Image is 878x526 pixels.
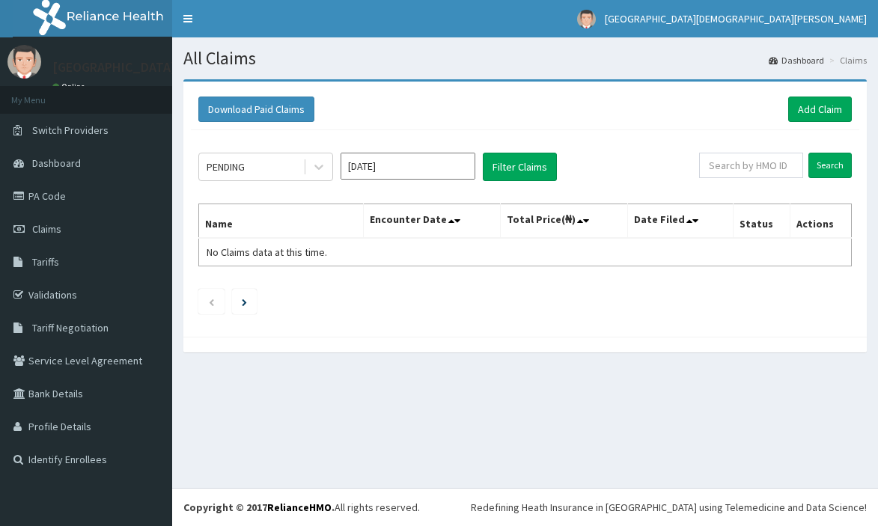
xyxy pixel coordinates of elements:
img: User Image [7,45,41,79]
a: Dashboard [769,54,824,67]
span: [GEOGRAPHIC_DATA][DEMOGRAPHIC_DATA][PERSON_NAME] [605,12,867,25]
a: RelianceHMO [267,501,332,514]
input: Select Month and Year [341,153,475,180]
div: PENDING [207,159,245,174]
strong: Copyright © 2017 . [183,501,335,514]
button: Filter Claims [483,153,557,181]
a: Previous page [208,295,215,308]
input: Search by HMO ID [699,153,803,178]
div: Redefining Heath Insurance in [GEOGRAPHIC_DATA] using Telemedicine and Data Science! [471,500,867,515]
footer: All rights reserved. [172,488,878,526]
a: Next page [242,295,247,308]
a: Online [52,82,88,92]
img: User Image [577,10,596,28]
th: Actions [790,204,851,239]
th: Total Price(₦) [501,204,628,239]
span: Tariffs [32,255,59,269]
input: Search [808,153,852,178]
th: Date Filed [628,204,734,239]
span: Switch Providers [32,123,109,137]
h1: All Claims [183,49,867,68]
a: Add Claim [788,97,852,122]
button: Download Paid Claims [198,97,314,122]
span: Claims [32,222,61,236]
span: No Claims data at this time. [207,245,327,259]
th: Status [734,204,790,239]
p: [GEOGRAPHIC_DATA][DEMOGRAPHIC_DATA][PERSON_NAME] [52,61,406,74]
span: Tariff Negotiation [32,321,109,334]
li: Claims [826,54,867,67]
th: Encounter Date [363,204,501,239]
th: Name [199,204,364,239]
span: Dashboard [32,156,81,170]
